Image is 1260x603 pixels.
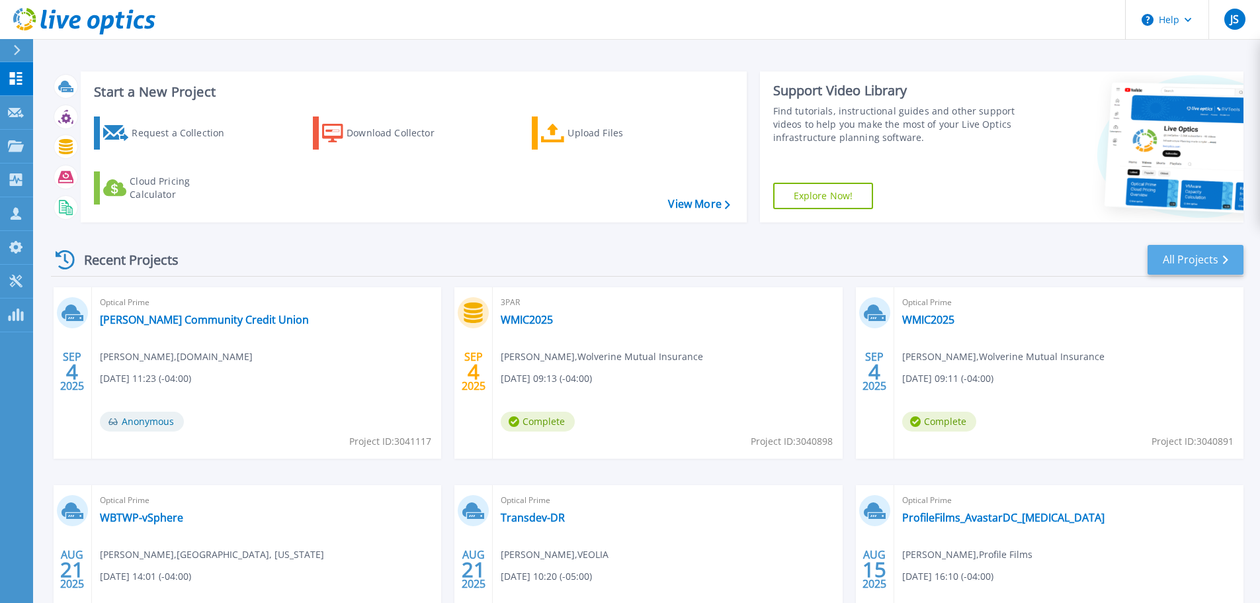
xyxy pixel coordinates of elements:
[1152,434,1234,449] span: Project ID: 3040891
[347,120,452,146] div: Download Collector
[902,313,954,326] a: WMIC2025
[668,198,730,210] a: View More
[132,120,237,146] div: Request a Collection
[902,493,1236,508] span: Optical Prime
[468,366,480,377] span: 4
[130,175,235,201] div: Cloud Pricing Calculator
[100,349,253,364] span: [PERSON_NAME] , [DOMAIN_NAME]
[902,511,1105,524] a: ProfileFilms_AvastarDC_[MEDICAL_DATA]
[1230,14,1239,24] span: JS
[773,105,1020,144] div: Find tutorials, instructional guides and other support videos to help you make the most of your L...
[501,313,553,326] a: WMIC2025
[461,545,486,594] div: AUG 2025
[100,493,433,508] span: Optical Prime
[461,348,486,396] div: SEP 2025
[501,493,834,508] span: Optical Prime
[94,85,730,99] h3: Start a New Project
[501,349,703,364] span: [PERSON_NAME] , Wolverine Mutual Insurance
[501,569,592,584] span: [DATE] 10:20 (-05:00)
[313,116,460,150] a: Download Collector
[100,371,191,386] span: [DATE] 11:23 (-04:00)
[773,183,874,209] a: Explore Now!
[100,412,184,432] span: Anonymous
[66,366,78,377] span: 4
[501,371,592,386] span: [DATE] 09:13 (-04:00)
[902,412,976,432] span: Complete
[60,348,85,396] div: SEP 2025
[100,569,191,584] span: [DATE] 14:01 (-04:00)
[501,412,575,432] span: Complete
[94,171,241,205] a: Cloud Pricing Calculator
[100,313,309,326] a: [PERSON_NAME] Community Credit Union
[902,371,993,386] span: [DATE] 09:11 (-04:00)
[751,434,833,449] span: Project ID: 3040898
[94,116,241,150] a: Request a Collection
[868,366,880,377] span: 4
[902,547,1032,562] span: [PERSON_NAME] , Profile Films
[100,511,183,524] a: WBTWP-vSphere
[501,547,609,562] span: [PERSON_NAME] , VEOLIA
[902,295,1236,310] span: Optical Prime
[349,434,431,449] span: Project ID: 3041117
[862,348,887,396] div: SEP 2025
[862,545,887,594] div: AUG 2025
[1148,245,1243,275] a: All Projects
[60,564,84,575] span: 21
[532,116,679,150] a: Upload Files
[501,295,834,310] span: 3PAR
[902,569,993,584] span: [DATE] 16:10 (-04:00)
[862,564,886,575] span: 15
[100,547,324,562] span: [PERSON_NAME] , [GEOGRAPHIC_DATA], [US_STATE]
[60,545,85,594] div: AUG 2025
[773,82,1020,99] div: Support Video Library
[51,244,196,276] div: Recent Projects
[501,511,565,524] a: Transdev-DR
[902,349,1105,364] span: [PERSON_NAME] , Wolverine Mutual Insurance
[100,295,433,310] span: Optical Prime
[462,564,485,575] span: 21
[567,120,673,146] div: Upload Files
